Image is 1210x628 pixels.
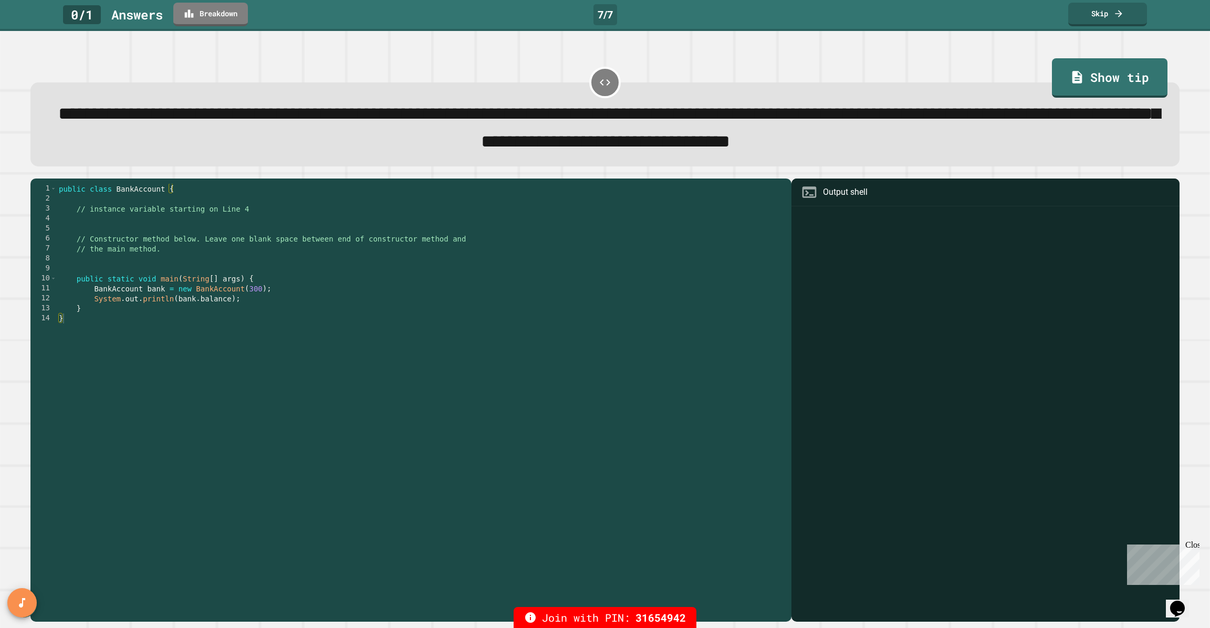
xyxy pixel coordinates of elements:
span: Toggle code folding, rows 1 through 14 [50,184,56,194]
div: 10 [30,274,57,284]
iframe: chat widget [1123,540,1199,585]
div: Answer s [111,5,163,24]
span: Toggle code folding, rows 10 through 13 [50,274,56,284]
div: 11 [30,284,57,294]
div: 8 [30,254,57,264]
div: 2 [30,194,57,204]
a: Breakdown [173,3,248,26]
button: SpeedDial basic example [7,588,37,617]
div: Chat with us now!Close [4,4,72,67]
div: 6 [30,234,57,244]
div: 7 / 7 [593,4,617,25]
div: Output shell [823,186,868,198]
a: Show tip [1052,58,1167,98]
iframe: chat widget [1166,586,1199,617]
div: 4 [30,214,57,224]
a: Skip [1068,3,1147,26]
div: Join with PIN: [514,607,696,628]
div: 7 [30,244,57,254]
div: 3 [30,204,57,214]
div: 14 [30,313,57,323]
div: 9 [30,264,57,274]
span: 31654942 [635,610,686,625]
div: 5 [30,224,57,234]
div: 0 / 1 [63,5,101,24]
div: 13 [30,303,57,313]
div: 12 [30,294,57,303]
div: 1 [30,184,57,194]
